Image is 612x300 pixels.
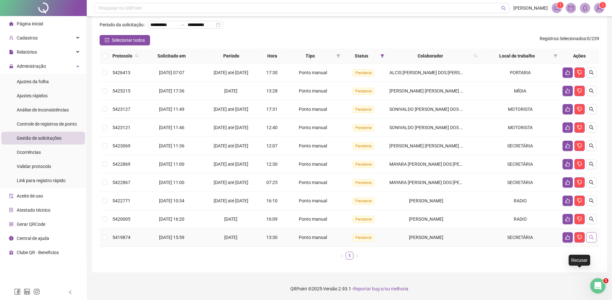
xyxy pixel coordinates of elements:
[214,107,248,112] span: [DATE] até [DATE]
[159,70,184,75] span: [DATE] 07:07
[568,5,574,11] span: mail
[409,235,443,240] span: [PERSON_NAME]
[345,52,377,59] span: Status
[134,51,140,61] span: search
[389,125,494,130] span: SONIVALDO [PERSON_NAME] DOS [PERSON_NAME]
[353,124,374,131] span: Pendente
[577,235,582,240] span: dislike
[389,143,483,148] span: [PERSON_NAME] [PERSON_NAME] GOES LIMA
[17,236,49,241] span: Central de ajuda
[565,235,570,240] span: like
[266,88,278,93] span: 13:28
[480,82,560,100] td: MÍDIA
[266,235,278,240] span: 13:30
[565,125,570,130] span: like
[266,143,278,148] span: 12:07
[589,180,594,185] span: search
[540,35,599,45] span: : 0 / 239
[577,143,582,148] span: dislike
[389,70,482,75] span: ALCIS [PERSON_NAME] DOS [PERSON_NAME]
[17,222,45,227] span: Gerar QRCode
[480,64,560,82] td: PORTARIA
[353,198,374,205] span: Pendente
[33,288,40,295] span: instagram
[135,54,139,58] span: search
[480,119,560,137] td: MOTORISTA
[602,3,604,7] span: 1
[299,88,327,93] span: Ponto manual
[554,5,560,11] span: notification
[9,36,13,40] span: user-add
[214,70,248,75] span: [DATE] até [DATE]
[159,143,184,148] span: [DATE] 11:36
[577,180,582,185] span: dislike
[9,236,13,241] span: info-circle
[266,70,278,75] span: 17:30
[554,54,557,58] span: filter
[14,288,21,295] span: facebook
[9,250,13,255] span: gift
[577,162,582,167] span: dislike
[501,6,506,11] span: search
[299,180,327,185] span: Ponto manual
[299,70,327,75] span: Ponto manual
[159,180,184,185] span: [DATE] 11:00
[159,216,184,222] span: [DATE] 16:20
[589,198,594,203] span: search
[214,125,248,130] span: [DATE] até [DATE]
[112,162,130,167] span: 5422869
[577,88,582,93] span: dislike
[100,35,150,45] button: Selecionar todos
[112,125,130,130] span: 5423121
[346,252,353,260] li: 1
[483,52,551,59] span: Local de trabalho
[353,143,374,150] span: Pendente
[577,70,582,75] span: dislike
[353,69,374,76] span: Pendente
[17,21,43,26] span: Página inicial
[563,52,597,59] div: Ações
[389,162,487,167] span: MAYARA [PERSON_NAME] DOS [PERSON_NAME]
[266,198,278,203] span: 16:10
[112,143,130,148] span: 5423069
[389,88,494,93] span: [PERSON_NAME] [PERSON_NAME] [PERSON_NAME]
[480,155,560,173] td: SECRETÁRIA
[112,198,130,203] span: 5422771
[389,52,472,59] span: Colaborador
[565,143,570,148] span: like
[24,288,30,295] span: linkedin
[224,216,237,222] span: [DATE]
[589,235,594,240] span: search
[180,22,185,27] span: to
[589,143,594,148] span: search
[338,252,346,260] button: left
[480,137,560,155] td: SECRETÁRIA
[17,193,43,199] span: Aceite de uso
[513,4,548,12] span: [PERSON_NAME]
[323,286,337,291] span: Versão
[577,216,582,222] span: dislike
[379,51,386,61] span: filter
[299,107,327,112] span: Ponto manual
[589,216,594,222] span: search
[9,194,13,198] span: audit
[409,198,443,203] span: [PERSON_NAME]
[159,162,184,167] span: [DATE] 11:00
[299,235,327,240] span: Ponto manual
[353,252,361,260] button: right
[577,107,582,112] span: dislike
[589,107,594,112] span: search
[559,3,562,7] span: 1
[389,107,494,112] span: SONIVALDO [PERSON_NAME] DOS [PERSON_NAME]
[589,88,594,93] span: search
[159,125,184,130] span: [DATE] 11:46
[480,228,560,247] td: SECRETÁRIA
[17,121,77,127] span: Controle de registros de ponto
[335,51,341,61] span: filter
[68,290,73,295] span: left
[159,107,184,112] span: [DATE] 11:49
[214,180,248,185] span: [DATE] até [DATE]
[380,54,384,58] span: filter
[389,180,487,185] span: MAYARA [PERSON_NAME] DOS [PERSON_NAME]
[17,250,59,255] span: Clube QR - Beneficios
